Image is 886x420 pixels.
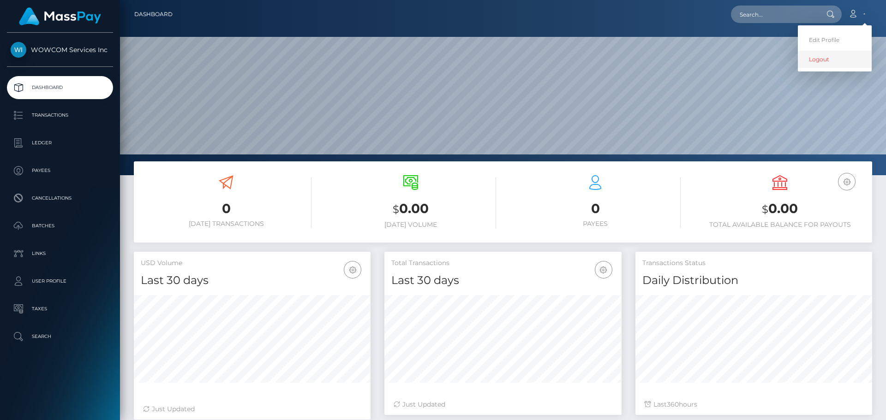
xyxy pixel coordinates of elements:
h5: USD Volume [141,259,364,268]
p: Batches [11,219,109,233]
h3: 0 [141,200,311,218]
p: Cancellations [11,191,109,205]
a: Dashboard [134,5,173,24]
small: $ [393,203,399,216]
a: Edit Profile [798,31,872,48]
h4: Last 30 days [391,272,614,289]
p: Search [11,330,109,343]
a: Cancellations [7,187,113,210]
a: Logout [798,51,872,68]
h6: [DATE] Volume [325,221,496,229]
a: Search [7,325,113,348]
h6: Payees [510,220,681,228]
small: $ [762,203,768,216]
h3: 0.00 [694,200,865,219]
span: WOWCOM Services Inc [7,46,113,54]
a: Taxes [7,297,113,320]
a: User Profile [7,270,113,293]
div: Just Updated [143,404,361,414]
div: Just Updated [394,400,612,409]
h4: Daily Distribution [642,272,865,289]
p: Links [11,247,109,260]
p: User Profile [11,274,109,288]
h3: 0.00 [325,200,496,219]
h5: Transactions Status [642,259,865,268]
p: Transactions [11,108,109,122]
h6: [DATE] Transactions [141,220,311,228]
a: Payees [7,159,113,182]
a: Dashboard [7,76,113,99]
a: Links [7,242,113,265]
h4: Last 30 days [141,272,364,289]
h3: 0 [510,200,681,218]
img: WOWCOM Services Inc [11,42,26,58]
a: Transactions [7,104,113,127]
a: Batches [7,214,113,237]
p: Ledger [11,136,109,150]
p: Payees [11,164,109,177]
img: MassPay Logo [19,7,101,25]
p: Taxes [11,302,109,316]
span: 360 [667,400,679,408]
input: Search... [731,6,818,23]
h6: Total Available Balance for Payouts [694,221,865,229]
p: Dashboard [11,81,109,95]
h5: Total Transactions [391,259,614,268]
div: Last hours [645,400,863,409]
a: Ledger [7,131,113,154]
